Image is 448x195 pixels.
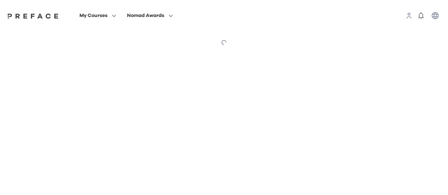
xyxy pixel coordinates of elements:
[79,11,107,20] span: My Courses
[77,11,118,20] button: My Courses
[6,13,60,19] img: Preface Logo
[125,11,175,20] button: Nomad Awards
[127,11,164,20] span: Nomad Awards
[6,13,60,18] a: Preface Logo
